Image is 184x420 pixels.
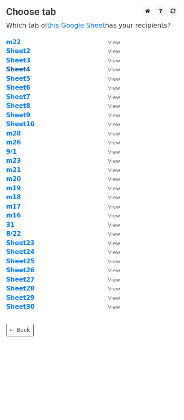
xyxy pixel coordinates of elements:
[6,6,178,18] h3: Choose tab
[6,139,21,146] a: m26
[6,267,35,274] strong: Sheet26
[100,194,120,201] a: View
[100,248,120,256] a: View
[108,185,120,192] small: View
[6,194,21,201] strong: m18
[6,294,35,302] strong: Sheet29
[100,267,120,274] a: View
[108,194,120,200] small: View
[6,221,15,228] strong: 31
[108,67,120,73] small: View
[100,130,120,137] a: View
[108,121,120,127] small: View
[108,103,120,109] small: View
[143,381,184,420] iframe: Chat Widget
[100,239,120,247] a: View
[100,203,120,210] a: View
[100,148,120,155] a: View
[100,221,120,228] a: View
[6,157,21,164] a: m23
[6,121,35,128] a: Sheet10
[100,285,120,292] a: View
[6,285,35,292] a: Sheet28
[108,158,120,164] small: View
[108,240,120,246] small: View
[6,130,21,137] a: m28
[6,276,35,283] a: Sheet27
[108,112,120,118] small: View
[100,175,120,183] a: View
[108,131,120,137] small: View
[100,157,120,164] a: View
[100,294,120,302] a: View
[108,48,120,54] small: View
[100,139,120,146] a: View
[47,22,105,29] a: this Google Sheet
[6,75,30,82] strong: Sheet5
[108,176,120,182] small: View
[108,167,120,173] small: View
[6,239,35,247] a: Sheet23
[6,84,30,91] a: Sheet6
[108,231,120,237] small: View
[6,66,30,73] a: Sheet4
[108,76,120,82] small: View
[108,222,120,228] small: View
[6,175,21,183] a: m20
[6,57,30,64] a: Sheet3
[6,230,21,237] strong: 8/22
[6,112,30,119] a: Sheet9
[100,75,120,82] a: View
[6,212,21,219] a: m16
[100,303,120,310] a: View
[108,204,120,210] small: View
[100,84,120,91] a: View
[108,58,120,64] small: View
[100,258,120,265] a: View
[100,230,120,237] a: View
[6,166,21,174] a: m21
[6,102,30,110] a: Sheet8
[100,121,120,128] a: View
[6,248,35,256] a: Sheet24
[108,39,120,45] small: View
[6,303,35,310] a: Sheet30
[100,276,120,283] a: View
[108,249,120,255] small: View
[100,47,120,55] a: View
[6,324,34,336] a: ← Back
[6,148,17,155] a: 9/1
[6,39,21,46] strong: m22
[108,258,120,265] small: View
[6,93,30,101] a: Sheet7
[100,39,120,46] a: View
[108,304,120,310] small: View
[100,102,120,110] a: View
[6,47,30,55] strong: Sheet2
[108,286,120,292] small: View
[100,185,120,192] a: View
[6,258,35,265] a: Sheet25
[6,185,21,192] a: m19
[6,203,21,210] strong: m17
[108,267,120,274] small: View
